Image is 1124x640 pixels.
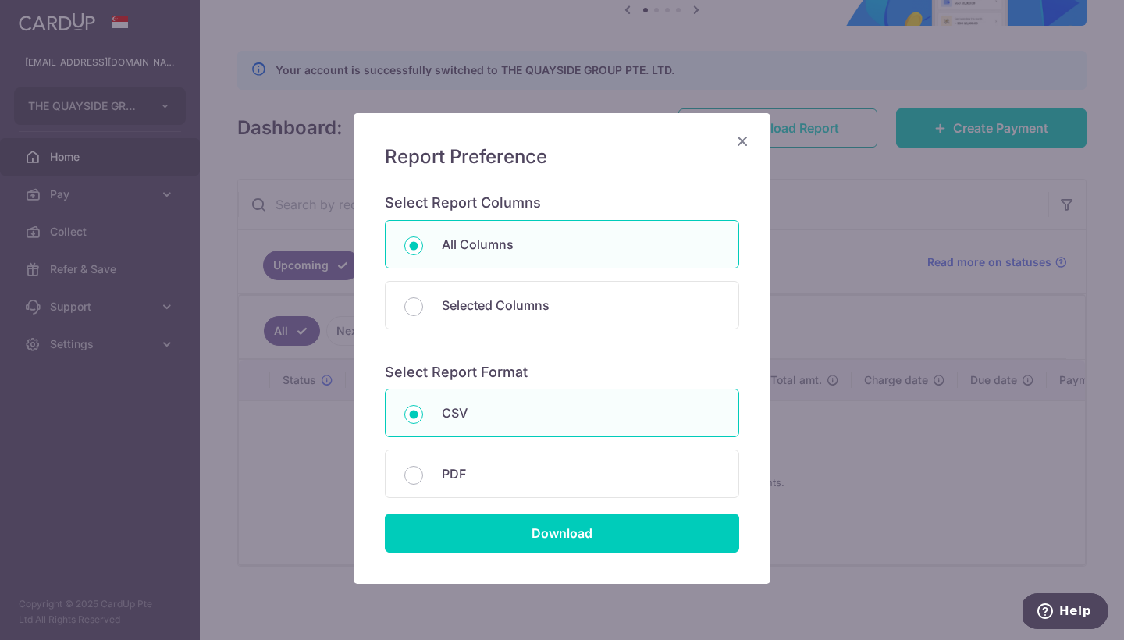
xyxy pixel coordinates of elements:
[36,11,68,25] span: Help
[385,144,739,169] h5: Report Preference
[442,296,720,315] p: Selected Columns
[733,132,752,151] button: Close
[385,364,739,382] h6: Select Report Format
[385,194,739,212] h6: Select Report Columns
[442,404,720,422] p: CSV
[442,235,720,254] p: All Columns
[442,464,720,483] p: PDF
[385,514,739,553] input: Download
[1023,593,1108,632] iframe: Opens a widget where you can find more information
